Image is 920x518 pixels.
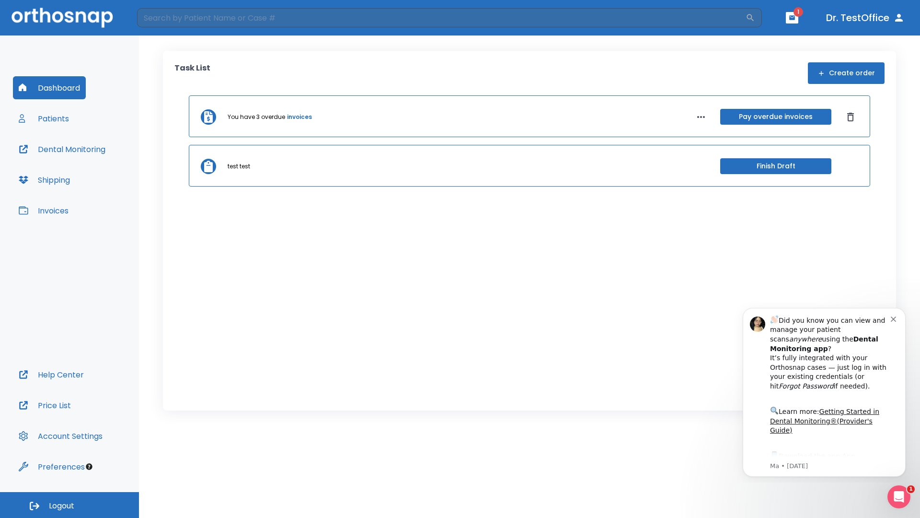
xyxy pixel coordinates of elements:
[720,109,831,125] button: Pay overdue invoices
[49,501,74,511] span: Logout
[228,162,250,171] p: test test
[13,394,77,417] button: Price List
[13,199,74,222] button: Invoices
[287,113,312,121] a: invoices
[13,76,86,99] button: Dashboard
[887,485,910,508] iframe: Intercom live chat
[162,15,170,23] button: Dismiss notification
[822,9,908,26] button: Dr. TestOffice
[228,113,285,121] p: You have 3 overdue
[907,485,915,493] span: 1
[11,8,113,27] img: Orthosnap
[13,138,111,161] button: Dental Monitoring
[793,7,803,17] span: 1
[808,62,885,84] button: Create order
[13,455,91,478] button: Preferences
[13,168,76,191] button: Shipping
[85,462,93,471] div: Tooltip anchor
[42,153,127,170] a: App Store
[13,424,108,447] button: Account Settings
[728,299,920,483] iframe: Intercom notifications message
[13,363,90,386] button: Help Center
[13,107,75,130] button: Patients
[720,158,831,174] button: Finish Draft
[843,109,858,125] button: Dismiss
[137,8,746,27] input: Search by Patient Name or Case #
[42,151,162,200] div: Download the app: | ​ Let us know if you need help getting started!
[174,62,210,84] p: Task List
[42,163,162,171] p: Message from Ma, sent 5w ago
